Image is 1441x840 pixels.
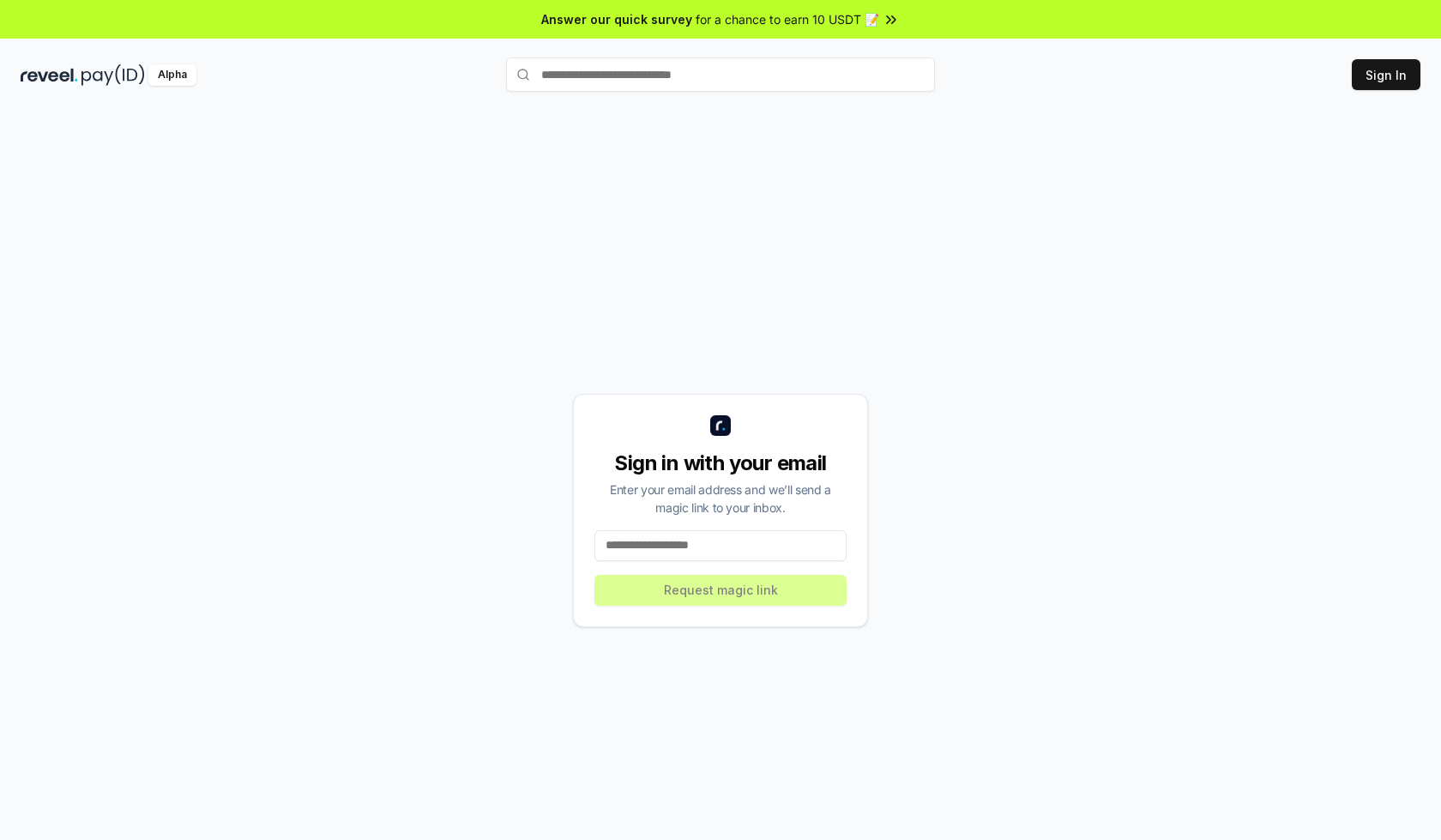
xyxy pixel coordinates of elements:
[1352,59,1420,90] button: Sign In
[21,64,78,86] img: reveel_dark
[81,64,145,86] img: pay_id
[696,10,879,28] span: for a chance to earn 10 USDT 📝
[541,10,692,28] span: Answer our quick survey
[594,480,847,517] div: Enter your email address and we’ll send a magic link to your inbox.
[148,64,196,86] div: Alpha
[710,415,731,436] img: logo_small
[594,450,847,477] div: Sign in with your email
